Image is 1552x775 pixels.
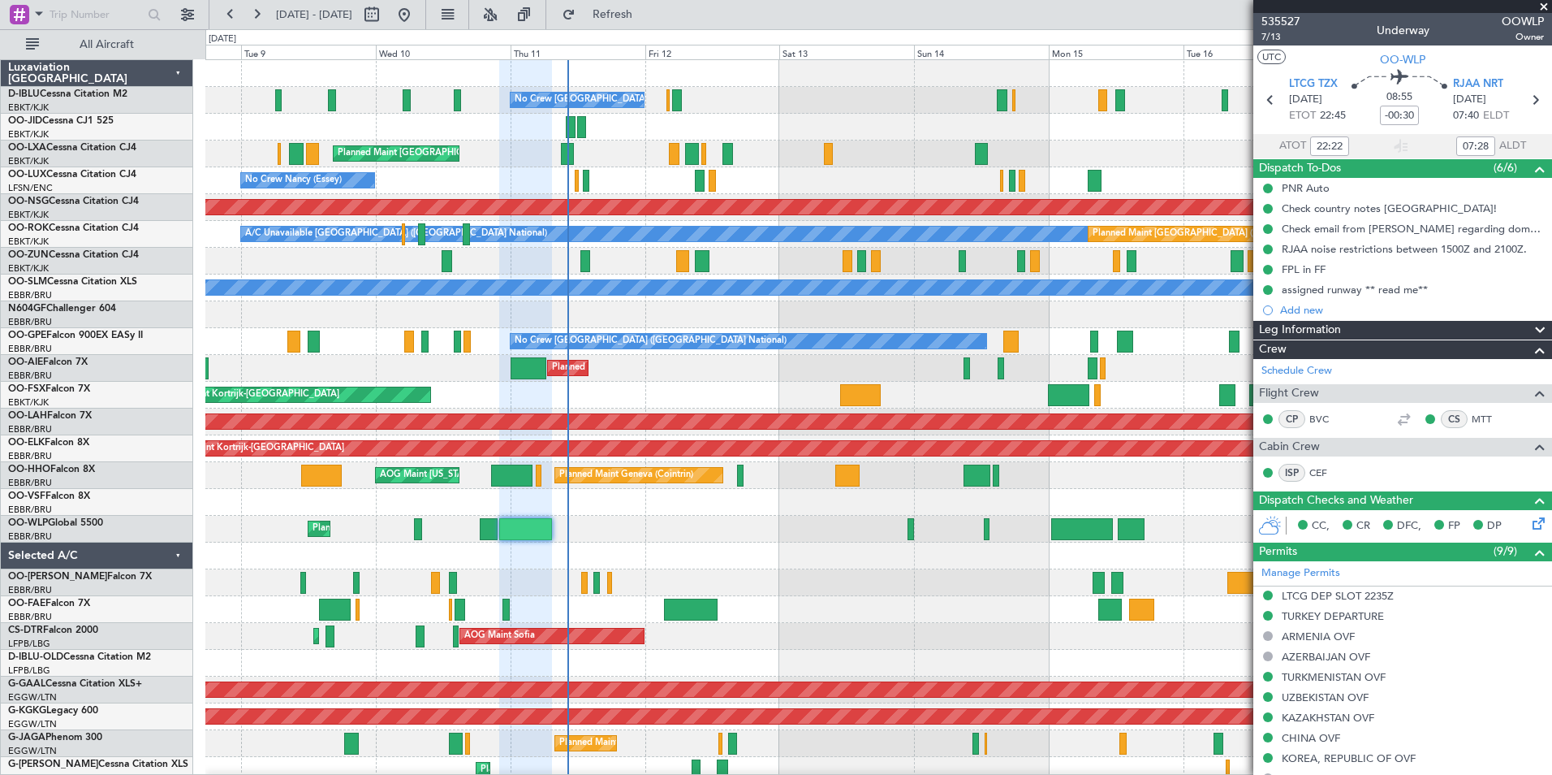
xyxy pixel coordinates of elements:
span: 22:45 [1320,108,1346,124]
span: G-GAAL [8,679,45,689]
a: EBBR/BRU [8,423,52,435]
div: LTCG DEP SLOT 2235Z [1282,589,1394,603]
div: Planned Maint Geneva (Cointrin) [559,463,693,487]
div: Planned Maint [GEOGRAPHIC_DATA] ([GEOGRAPHIC_DATA]) [559,731,815,756]
a: EBBR/BRU [8,611,52,623]
a: OO-JIDCessna CJ1 525 [8,116,114,126]
span: D-IBLU-OLD [8,652,63,662]
span: Crew [1259,340,1287,359]
a: Schedule Crew [1261,363,1332,379]
a: N604GFChallenger 604 [8,304,116,314]
a: LFSN/ENC [8,182,53,194]
a: EBBR/BRU [8,530,52,543]
input: Trip Number [50,2,143,27]
div: Underway [1377,22,1429,39]
span: (6/6) [1494,159,1517,176]
a: EBBR/BRU [8,316,52,328]
span: OO-WLP [1380,51,1425,68]
input: --:-- [1310,136,1349,156]
div: TURKEY DEPARTURE [1282,609,1384,623]
div: Tue 9 [241,45,376,59]
div: Add new [1280,303,1544,317]
span: ALDT [1499,138,1526,154]
a: OO-AIEFalcon 7X [8,357,88,367]
div: assigned runway ** read me** [1282,283,1428,297]
div: Sun 14 [914,45,1049,59]
a: OO-GPEFalcon 900EX EASy II [8,331,143,340]
div: KAZAKHSTAN OVF [1282,711,1374,725]
span: OO-AIE [8,357,43,367]
span: 07:40 [1453,108,1479,124]
div: UZBEKISTAN OVF [1282,691,1369,704]
span: Cabin Crew [1259,438,1320,457]
div: CS [1441,410,1468,428]
a: OO-WLPGlobal 5500 [8,518,103,528]
span: OO-LUX [8,170,46,180]
span: Dispatch Checks and Weather [1259,491,1413,510]
span: 08:55 [1386,89,1412,106]
a: OO-ELKFalcon 8X [8,438,89,448]
a: OO-LXACessna Citation CJ4 [8,143,136,153]
a: EBBR/BRU [8,289,52,301]
a: EBBR/BRU [8,584,52,596]
div: RJAA noise restrictions between 1500Z and 2100Z. [1282,242,1527,256]
div: Check email from [PERSON_NAME] regarding domestic flights [1282,222,1544,236]
div: Planned Maint Mugla ([GEOGRAPHIC_DATA]) [318,624,507,648]
div: No Crew Nancy (Essey) [245,168,342,193]
div: Planned Maint Liege [313,517,397,541]
span: [DATE] [1289,92,1322,108]
span: OO-GPE [8,331,46,340]
a: OO-ROKCessna Citation CJ4 [8,223,139,233]
div: Mon 15 [1049,45,1183,59]
a: LFPB/LBG [8,665,50,677]
div: No Crew [GEOGRAPHIC_DATA] ([GEOGRAPHIC_DATA] National) [515,88,787,112]
span: G-[PERSON_NAME] [8,760,98,769]
span: ETOT [1289,108,1316,124]
span: D-IBLU [8,89,40,99]
span: RJAA NRT [1453,76,1503,93]
div: Planned Maint [GEOGRAPHIC_DATA] ([GEOGRAPHIC_DATA]) [1093,222,1348,246]
span: LTCG TZX [1289,76,1338,93]
span: OO-HHO [8,465,50,474]
a: EBKT/KJK [8,396,49,409]
span: Flight Crew [1259,384,1319,403]
div: Planned Maint Kortrijk-[GEOGRAPHIC_DATA] [150,383,339,407]
div: TURKMENISTAN OVF [1282,670,1386,684]
a: Manage Permits [1261,565,1340,582]
span: Owner [1502,30,1544,44]
a: CEF [1309,465,1346,480]
div: [DATE] [209,32,236,46]
span: Refresh [579,9,647,20]
div: CP [1278,410,1305,428]
a: EBKT/KJK [8,128,49,141]
span: Dispatch To-Dos [1259,159,1341,178]
a: EBBR/BRU [8,343,52,355]
a: BVC [1309,412,1346,426]
div: AOG Maint Sofia [464,624,535,648]
a: D-IBLUCessna Citation M2 [8,89,127,99]
a: G-KGKGLegacy 600 [8,706,98,716]
a: OO-FSXFalcon 7X [8,384,90,394]
span: [DATE] [1453,92,1486,108]
div: AOG Maint [US_STATE] ([GEOGRAPHIC_DATA]) [380,463,576,487]
span: DFC, [1397,518,1421,535]
div: FPL in FF [1282,262,1326,276]
a: EBKT/KJK [8,236,49,248]
div: Check country notes [GEOGRAPHIC_DATA]! [1282,201,1497,215]
span: DP [1487,518,1502,535]
a: OO-VSFFalcon 8X [8,491,90,501]
a: G-GAALCessna Citation XLS+ [8,679,142,689]
span: ATOT [1279,138,1306,154]
a: EGGW/LTN [8,691,57,704]
a: EBKT/KJK [8,102,49,114]
a: LFPB/LBG [8,638,50,650]
button: All Aircraft [18,32,176,58]
span: OO-FAE [8,599,45,608]
a: EBBR/BRU [8,370,52,382]
a: G-JAGAPhenom 300 [8,733,102,743]
button: UTC [1257,50,1286,64]
span: 535527 [1261,13,1300,30]
a: EBKT/KJK [8,155,49,167]
div: Thu 11 [511,45,645,59]
div: KOREA, REPUBLIC OF OVF [1282,751,1416,765]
